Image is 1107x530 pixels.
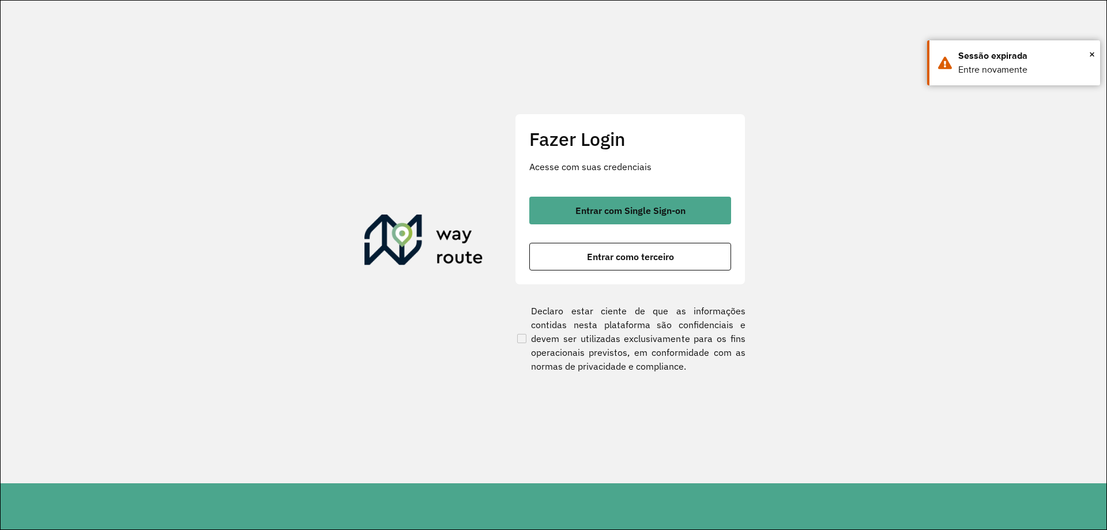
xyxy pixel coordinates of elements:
button: Close [1089,46,1095,63]
button: button [529,197,731,224]
span: × [1089,46,1095,63]
h2: Fazer Login [529,128,731,150]
span: Entrar com Single Sign-on [575,206,686,215]
div: Sessão expirada [958,49,1091,63]
label: Declaro estar ciente de que as informações contidas nesta plataforma são confidenciais e devem se... [515,304,745,373]
img: Roteirizador AmbevTech [364,215,483,270]
button: button [529,243,731,270]
p: Acesse com suas credenciais [529,160,731,174]
span: Entrar como terceiro [587,252,674,261]
div: Entre novamente [958,63,1091,77]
